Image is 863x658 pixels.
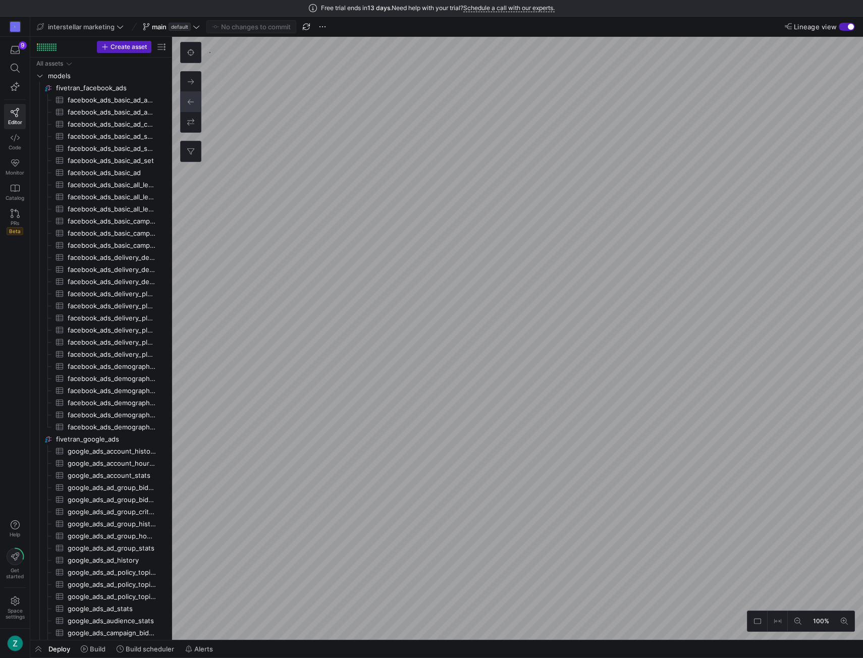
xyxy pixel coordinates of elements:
div: Press SPACE to select this row. [34,372,168,385]
span: google_ads_ad_group_criterion_history​​​​​​​​​ [68,506,156,518]
span: facebook_ads_demographics_dma_region_actions​​​​​​​​​ [68,361,156,372]
div: Press SPACE to select this row. [34,276,168,288]
a: facebook_ads_demographics_dma_region_cost_per_action_type​​​​​​​​​ [34,372,168,385]
a: facebook_ads_basic_ad_action_values​​​​​​​​​ [34,94,168,106]
div: Press SPACE to select this row. [34,179,168,191]
div: Press SPACE to select this row. [34,627,168,639]
a: facebook_ads_basic_ad​​​​​​​​​ [34,167,168,179]
span: facebook_ads_basic_ad_set_actions​​​​​​​​​ [68,131,156,142]
div: Press SPACE to select this row. [34,554,168,566]
div: Press SPACE to select this row. [34,336,168,348]
span: facebook_ads_basic_all_levels_cost_per_action_type​​​​​​​​​ [68,191,156,203]
div: Press SPACE to select this row. [34,251,168,263]
div: All assets [36,60,63,67]
span: google_ads_ad_group_bid_modifier_history​​​​​​​​​ [68,482,156,493]
span: Editor [8,119,22,125]
a: facebook_ads_delivery_platform_and_device_actions​​​​​​​​​ [34,300,168,312]
div: Press SPACE to select this row. [34,227,168,239]
span: google_ads_ad_group_stats​​​​​​​​​ [68,542,156,554]
div: Press SPACE to select this row. [34,300,168,312]
a: Editor [4,104,26,129]
span: facebook_ads_delivery_platform_and_device_actions​​​​​​​​​ [68,300,156,312]
div: Press SPACE to select this row. [34,118,168,130]
div: Press SPACE to select this row. [34,433,168,445]
div: Press SPACE to select this row. [34,130,168,142]
div: Press SPACE to select this row. [34,94,168,106]
div: Press SPACE to select this row. [34,602,168,615]
a: facebook_ads_demographics_region_actions​​​​​​​​​ [34,397,168,409]
a: facebook_ads_basic_ad_set_actions​​​​​​​​​ [34,130,168,142]
span: google_ads_account_history​​​​​​​​​ [68,446,156,457]
span: facebook_ads_delivery_device​​​​​​​​​ [68,276,156,288]
a: facebook_ads_demographics_dma_region_actions​​​​​​​​​ [34,360,168,372]
span: Code [9,144,21,150]
a: facebook_ads_delivery_device_actions​​​​​​​​​ [34,251,168,263]
button: Getstarted [4,544,26,583]
a: facebook_ads_delivery_platform_and_device​​​​​​​​​ [34,324,168,336]
span: google_ads_campaign_bidding_strategy_history​​​​​​​​​ [68,627,156,639]
span: 13 days. [367,5,392,12]
span: google_ads_ad_stats​​​​​​​​​ [68,603,156,615]
div: Press SPACE to select this row. [34,421,168,433]
span: facebook_ads_basic_ad_actions​​​​​​​​​ [68,106,156,118]
span: PRs [11,220,19,226]
span: main [152,23,167,31]
div: I [10,22,20,32]
div: Press SPACE to select this row. [34,324,168,336]
div: Press SPACE to select this row. [34,445,168,457]
div: Press SPACE to select this row. [34,506,168,518]
button: Build [76,640,110,657]
span: google_ads_ad_policy_topic_evidence_history​​​​​​​​​ [68,579,156,590]
div: Press SPACE to select this row. [34,263,168,276]
a: facebook_ads_basic_campaign_cost_per_action_type​​​​​​​​​ [34,227,168,239]
span: Get started [6,567,24,579]
a: google_ads_ad_history​​​​​​​​​ [34,554,168,566]
div: Press SPACE to select this row. [34,542,168,554]
span: models [48,70,166,82]
a: google_ads_ad_policy_topic_constraint_history​​​​​​​​​ [34,566,168,578]
a: facebook_ads_delivery_device​​​​​​​​​ [34,276,168,288]
span: Create asset [111,43,147,50]
div: Press SPACE to select this row. [34,154,168,167]
div: Press SPACE to select this row. [34,312,168,324]
div: Press SPACE to select this row. [34,360,168,372]
a: facebook_ads_demographics_region_cost_per_action_type​​​​​​​​​ [34,409,168,421]
div: Press SPACE to select this row. [34,578,168,590]
button: interstellar marketing [34,20,126,33]
div: Press SPACE to select this row. [34,348,168,360]
span: google_ads_account_stats​​​​​​​​​ [68,470,156,481]
span: google_ads_audience_stats​​​​​​​​​ [68,615,156,627]
button: 9 [4,41,26,59]
span: facebook_ads_demographics_region​​​​​​​​​ [68,421,156,433]
a: PRsBeta [4,205,26,239]
a: google_ads_ad_group_hourly_stats​​​​​​​​​ [34,530,168,542]
span: facebook_ads_basic_ad_action_values​​​​​​​​​ [68,94,156,106]
span: facebook_ads_basic_ad_set​​​​​​​​​ [68,155,156,167]
div: Press SPACE to select this row. [34,215,168,227]
div: Press SPACE to select this row. [34,409,168,421]
button: maindefault [140,20,202,33]
a: facebook_ads_delivery_platform_cost_per_action_type​​​​​​​​​ [34,336,168,348]
span: google_ads_ad_history​​​​​​​​​ [68,555,156,566]
a: google_ads_ad_policy_topic_evidence_history​​​​​​​​​ [34,578,168,590]
span: Space settings [6,608,25,620]
span: facebook_ads_delivery_platform_actions​​​​​​​​​ [68,288,156,300]
div: Press SPACE to select this row. [34,58,168,70]
a: Monitor [4,154,26,180]
a: google_ads_ad_group_criterion_history​​​​​​​​​ [34,506,168,518]
a: facebook_ads_basic_all_levels_cost_per_action_type​​​​​​​​​ [34,191,168,203]
a: google_ads_account_stats​​​​​​​​​ [34,469,168,481]
div: Press SPACE to select this row. [34,530,168,542]
span: facebook_ads_basic_campaign_actions​​​​​​​​​ [68,215,156,227]
img: https://lh3.googleusercontent.com/a/ACg8ocJjr5HHNopetVmmgMoZNZ5zA1Z4KHaNvsq35B3bP7OyD3bE=s96-c [7,635,23,651]
a: facebook_ads_basic_ad_cost_per_action_type​​​​​​​​​ [34,118,168,130]
a: facebook_ads_basic_campaign_actions​​​​​​​​​ [34,215,168,227]
div: Press SPACE to select this row. [34,493,168,506]
a: Spacesettings [4,592,26,624]
div: Press SPACE to select this row. [34,239,168,251]
span: Deploy [48,645,70,653]
span: google_ads_ad_group_bidding_strategy_history​​​​​​​​​ [68,494,156,506]
a: google_ads_ad_stats​​​​​​​​​ [34,602,168,615]
a: facebook_ads_delivery_device_cost_per_action_type​​​​​​​​​ [34,263,168,276]
button: Build scheduler [112,640,179,657]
